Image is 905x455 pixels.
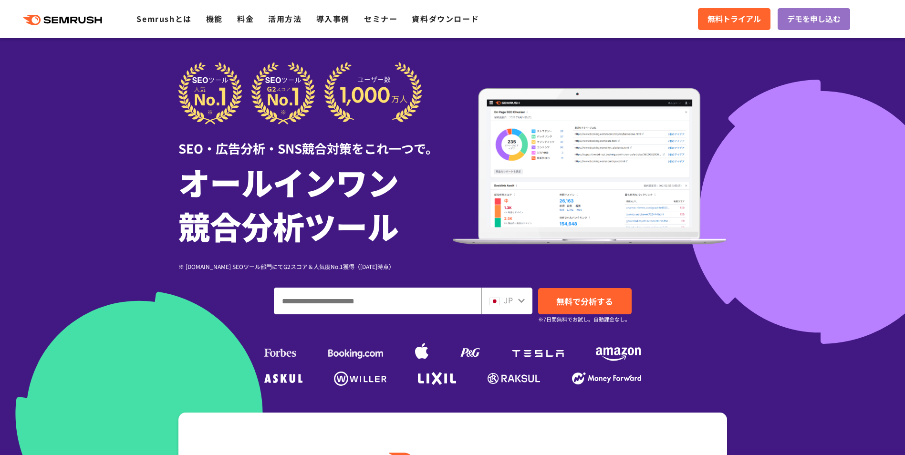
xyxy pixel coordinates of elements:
div: ※ [DOMAIN_NAME] SEOツール部門にてG2スコア＆人気度No.1獲得（[DATE]時点） [178,262,453,271]
a: 機能 [206,13,223,24]
span: JP [504,294,513,306]
a: Semrushとは [136,13,191,24]
a: 無料で分析する [538,288,632,314]
span: 無料で分析する [556,295,613,307]
div: SEO・広告分析・SNS競合対策をこれ一つで。 [178,124,453,157]
span: 無料トライアル [707,13,761,25]
a: 導入事例 [316,13,350,24]
h1: オールインワン 競合分析ツール [178,160,453,248]
a: 資料ダウンロード [412,13,479,24]
input: ドメイン、キーワードまたはURLを入力してください [274,288,481,314]
a: 無料トライアル [698,8,770,30]
a: 活用方法 [268,13,302,24]
a: デモを申し込む [778,8,850,30]
a: 料金 [237,13,254,24]
small: ※7日間無料でお試し。自動課金なし。 [538,315,630,324]
span: デモを申し込む [787,13,841,25]
a: セミナー [364,13,397,24]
